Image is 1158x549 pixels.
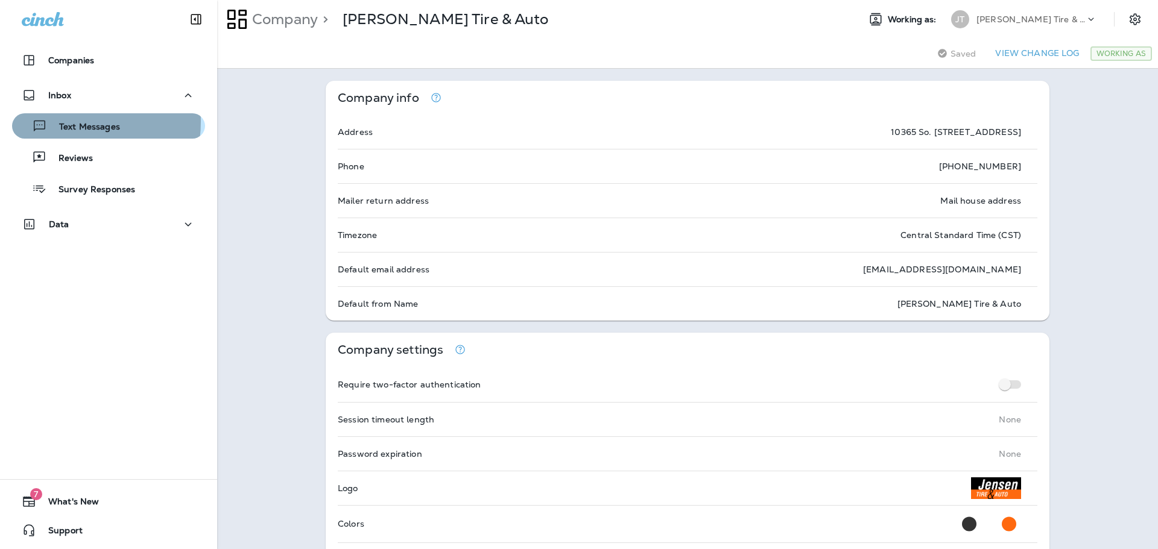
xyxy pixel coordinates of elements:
[897,299,1022,309] p: [PERSON_NAME] Tire & Auto
[36,497,99,511] span: What's New
[338,483,358,493] p: Logo
[46,184,135,196] p: Survey Responses
[863,265,1021,274] p: [EMAIL_ADDRESS][DOMAIN_NAME]
[338,93,419,103] p: Company info
[12,176,205,201] button: Survey Responses
[888,14,939,25] span: Working as:
[939,162,1021,171] p: [PHONE_NUMBER]
[338,230,377,240] p: Timezone
[343,10,549,28] div: Jensen Tire & Auto
[338,127,373,137] p: Address
[990,44,1084,63] button: View Change Log
[12,212,205,236] button: Data
[951,49,976,58] span: Saved
[957,512,981,536] button: Primary Color
[12,83,205,107] button: Inbox
[12,145,205,170] button: Reviews
[951,10,969,28] div: JT
[48,90,71,100] p: Inbox
[247,10,318,28] p: Company
[318,10,328,28] p: >
[999,449,1021,459] p: None
[46,153,93,165] p: Reviews
[976,14,1085,24] p: [PERSON_NAME] Tire & Auto
[338,299,418,309] p: Default from Name
[971,477,1021,499] img: JensenLogo.jpg
[338,380,481,389] p: Require two-factor authentication
[1124,8,1146,30] button: Settings
[30,488,42,500] span: 7
[179,7,213,31] button: Collapse Sidebar
[1090,46,1152,61] div: Working As
[997,512,1021,536] button: Secondary Color
[338,345,443,355] p: Company settings
[12,48,205,72] button: Companies
[47,122,120,133] p: Text Messages
[900,230,1021,240] p: Central Standard Time (CST)
[338,519,364,529] p: Colors
[12,489,205,513] button: 7What's New
[338,415,434,424] p: Session timeout length
[49,219,69,229] p: Data
[999,415,1021,424] p: None
[338,162,364,171] p: Phone
[343,10,549,28] p: [PERSON_NAME] Tire & Auto
[338,196,429,205] p: Mailer return address
[12,518,205,542] button: Support
[36,525,83,540] span: Support
[338,449,422,459] p: Password expiration
[891,127,1021,137] p: 10365 So. [STREET_ADDRESS]
[338,265,429,274] p: Default email address
[940,196,1021,205] p: Mail house address
[12,113,205,139] button: Text Messages
[48,55,94,65] p: Companies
